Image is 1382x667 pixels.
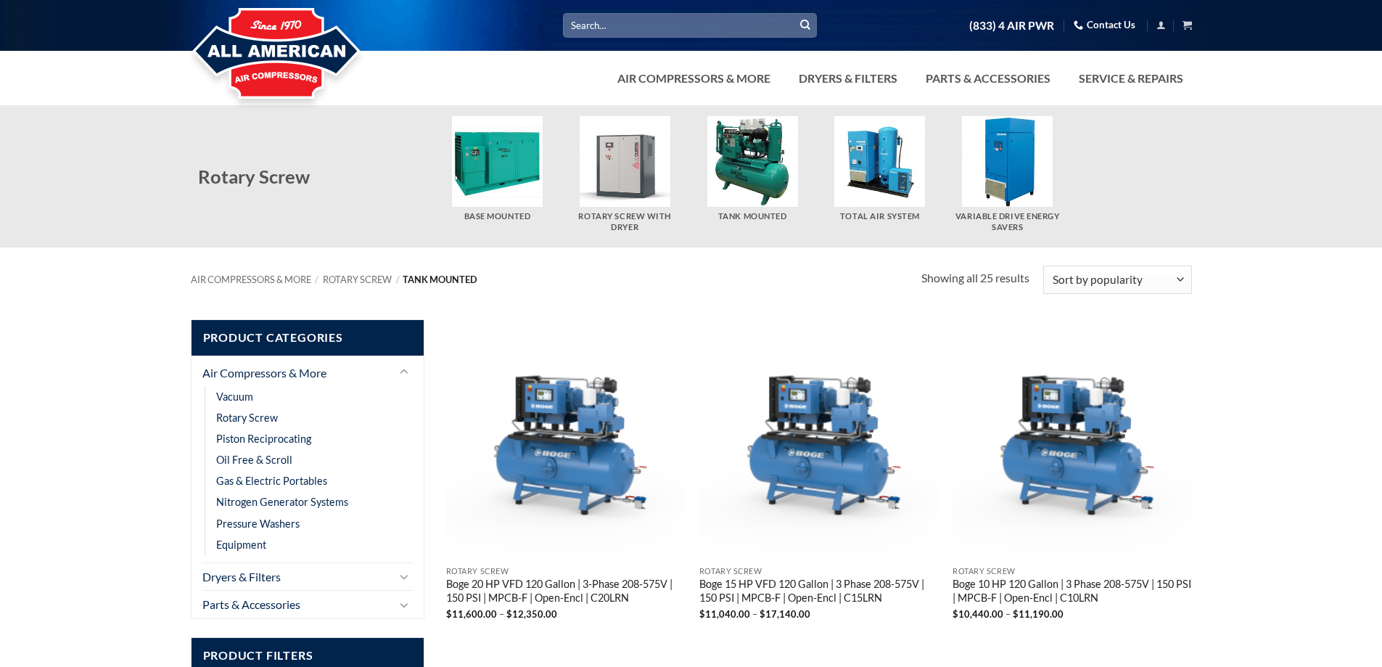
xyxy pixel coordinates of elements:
[1070,64,1192,93] a: Service & Repairs
[794,15,816,36] button: Submit
[446,567,686,576] p: Rotary Screw
[216,386,253,407] a: Vacuum
[823,116,937,222] a: Visit product category Total Air System
[396,274,400,285] span: /
[699,567,939,576] p: Rotary Screw
[760,608,810,620] bdi: 17,140.00
[563,13,817,37] input: Search…
[440,211,554,222] h5: Base Mounted
[191,274,922,285] nav: Breadcrumb
[951,211,1064,232] h5: Variable Drive Energy Savers
[696,211,809,222] h5: Tank Mounted
[506,608,512,620] span: $
[440,116,554,222] a: Visit product category Base Mounted
[1013,608,1019,620] span: $
[315,274,318,285] span: /
[192,320,424,356] span: Product Categories
[699,608,750,620] bdi: 11,040.00
[452,116,543,207] img: Base Mounted
[395,596,413,613] button: Toggle
[216,534,266,555] a: Equipment
[699,608,705,620] span: $
[699,319,939,559] img: Boge 15 HP VFD 120 Gallon | 3 Phase 208-575V | 150 PSI | MPCB-F | Open-Encl | C15LRN
[216,470,327,491] a: Gas & Electric Portables
[823,211,937,222] h5: Total Air System
[696,116,809,222] a: Visit product category Tank Mounted
[216,449,292,470] a: Oil Free & Scroll
[216,407,278,428] a: Rotary Screw
[395,364,413,381] button: Toggle
[191,274,311,285] a: Air Compressors & More
[323,274,392,285] a: Rotary Screw
[917,64,1059,93] a: Parts & Accessories
[202,591,392,618] a: Parts & Accessories
[216,428,311,449] a: Piston Reciprocating
[921,269,1029,287] p: Showing all 25 results
[953,567,1192,576] p: Rotary Screw
[202,563,392,591] a: Dryers & Filters
[216,491,348,512] a: Nitrogen Generator Systems
[953,319,1192,559] img: Boge 10 HP 120 Gallon | 3 Phase 208-575V | 150 PSI | MPCB-F | Open-Encl | C10LRN
[446,578,686,607] a: Boge 20 HP VFD 120 Gallon | 3-Phase 208-575V | 150 PSI | MPCB-F | Open-Encl | C20LRN
[953,608,958,620] span: $
[446,608,452,620] span: $
[568,211,681,232] h5: Rotary Screw With Dryer
[446,608,497,620] bdi: 11,600.00
[1182,16,1192,34] a: View cart
[198,165,441,189] h2: Rotary Screw
[499,608,504,620] span: –
[1043,266,1191,294] select: Shop order
[568,116,681,232] a: Visit product category Rotary Screw With Dryer
[962,116,1053,207] img: Variable Drive Energy Savers
[1074,14,1135,36] a: Contact Us
[969,13,1054,38] a: (833) 4 AIR PWR
[202,359,392,387] a: Air Compressors & More
[580,116,670,207] img: Rotary Screw With Dryer
[790,64,906,93] a: Dryers & Filters
[834,116,925,207] img: Total Air System
[446,319,686,559] img: Boge 20 HP VFD 120 Gallon | 3-Phase 208-575V | 150 PSI | MPCB-F | Open-Encl | C20LRN
[395,568,413,585] button: Toggle
[1005,608,1011,620] span: –
[707,116,798,207] img: Tank Mounted
[699,578,939,607] a: Boge 15 HP VFD 120 Gallon | 3 Phase 208-575V | 150 PSI | MPCB-F | Open-Encl | C15LRN
[752,608,757,620] span: –
[1013,608,1064,620] bdi: 11,190.00
[506,608,557,620] bdi: 12,350.00
[216,513,300,534] a: Pressure Washers
[953,608,1003,620] bdi: 10,440.00
[609,64,779,93] a: Air Compressors & More
[951,116,1064,232] a: Visit product category Variable Drive Energy Savers
[760,608,765,620] span: $
[1156,16,1166,34] a: Login
[953,578,1192,607] a: Boge 10 HP 120 Gallon | 3 Phase 208-575V | 150 PSI | MPCB-F | Open-Encl | C10LRN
